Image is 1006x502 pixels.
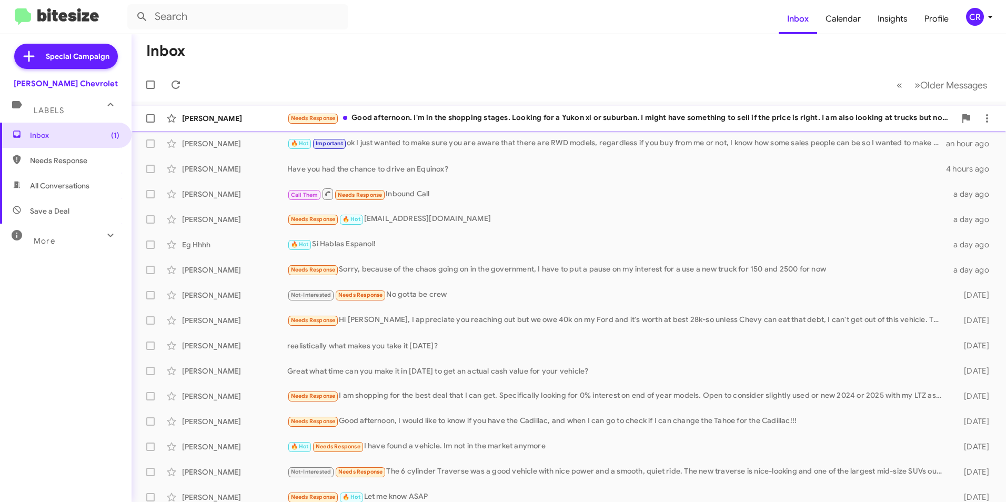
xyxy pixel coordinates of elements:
button: Next [908,74,993,96]
span: 🔥 Hot [291,443,309,450]
span: More [34,236,55,246]
span: Needs Response [291,266,336,273]
div: [PERSON_NAME] [182,391,287,401]
div: No gotta be crew [287,289,947,301]
div: a day ago [947,239,998,250]
div: Great what time can you make it in [DATE] to get an actual cash value for your vehicle? [287,366,947,376]
a: Special Campaign [14,44,118,69]
span: Needs Response [291,418,336,425]
div: Good afternoon, I would like to know if you have the Cadillac, and when I can go to check if I ca... [287,415,947,427]
span: Needs Response [291,115,336,122]
div: I have found a vehicle. Im not in the market anymore [287,440,947,453]
a: Inbox [779,4,817,34]
div: a day ago [947,214,998,225]
span: Needs Response [338,192,383,198]
div: a day ago [947,189,998,199]
input: Search [127,4,348,29]
div: Inbound Call [287,187,947,200]
div: [PERSON_NAME] [182,340,287,351]
span: Important [316,140,343,147]
div: [DATE] [947,366,998,376]
button: CR [957,8,994,26]
div: Si Hablas Espanol! [287,238,947,250]
span: Needs Response [291,216,336,223]
h1: Inbox [146,43,185,59]
div: [PERSON_NAME] [182,366,287,376]
span: Labels [34,106,64,115]
span: All Conversations [30,180,89,191]
span: Needs Response [338,292,383,298]
span: Older Messages [920,79,987,91]
span: Special Campaign [46,51,109,62]
span: Call Them [291,192,318,198]
div: [DATE] [947,416,998,427]
span: Needs Response [338,468,383,475]
div: [DATE] [947,340,998,351]
div: Have you had the chance to drive an Equinox? [287,164,946,174]
span: Not-Interested [291,468,331,475]
div: 4 hours ago [946,164,998,174]
span: 🔥 Hot [343,216,360,223]
div: [PERSON_NAME] [182,467,287,477]
span: 🔥 Hot [291,140,309,147]
div: [PERSON_NAME] [182,290,287,300]
div: [PERSON_NAME] [182,315,287,326]
span: Not-Interested [291,292,331,298]
nav: Page navigation example [891,74,993,96]
div: [PERSON_NAME] [182,441,287,452]
span: » [914,78,920,92]
span: « [897,78,902,92]
div: realistically what makes you take it [DATE]? [287,340,947,351]
div: [PERSON_NAME] [182,113,287,124]
div: an hour ago [946,138,998,149]
div: [PERSON_NAME] Chevrolet [14,78,118,89]
span: Needs Response [291,494,336,500]
div: [PERSON_NAME] [182,189,287,199]
div: a day ago [947,265,998,275]
span: Needs Response [316,443,360,450]
div: I am shopping for the best deal that I can get. Specifically looking for 0% interest on end of ye... [287,390,947,402]
div: [PERSON_NAME] [182,164,287,174]
span: (1) [111,130,119,140]
div: [PERSON_NAME] [182,265,287,275]
div: [DATE] [947,391,998,401]
div: [DATE] [947,290,998,300]
div: [EMAIL_ADDRESS][DOMAIN_NAME] [287,213,947,225]
div: [PERSON_NAME] [182,214,287,225]
div: The 6 cylinder Traverse was a good vehicle with nice power and a smooth, quiet ride. The new trav... [287,466,947,478]
a: Calendar [817,4,869,34]
div: Good afternoon. I'm in the shopping stages. Looking for a Yukon xl or suburban. I might have some... [287,112,955,124]
div: [PERSON_NAME] [182,138,287,149]
div: Sorry, because of the chaos going on in the government, I have to put a pause on my interest for ... [287,264,947,276]
a: Insights [869,4,916,34]
button: Previous [890,74,909,96]
span: Needs Response [291,393,336,399]
div: [DATE] [947,315,998,326]
span: Needs Response [30,155,119,166]
div: CR [966,8,984,26]
span: Save a Deal [30,206,69,216]
div: ok I just wanted to make sure you are aware that there are RWD models, regardless if you buy from... [287,137,946,149]
a: Profile [916,4,957,34]
div: [DATE] [947,467,998,477]
div: [DATE] [947,441,998,452]
div: Hi [PERSON_NAME], I appreciate you reaching out but we owe 40k on my Ford and it's worth at best ... [287,314,947,326]
div: Eg Hhhh [182,239,287,250]
span: 🔥 Hot [343,494,360,500]
span: Inbox [30,130,119,140]
div: [PERSON_NAME] [182,416,287,427]
span: Needs Response [291,317,336,324]
span: 🔥 Hot [291,241,309,248]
